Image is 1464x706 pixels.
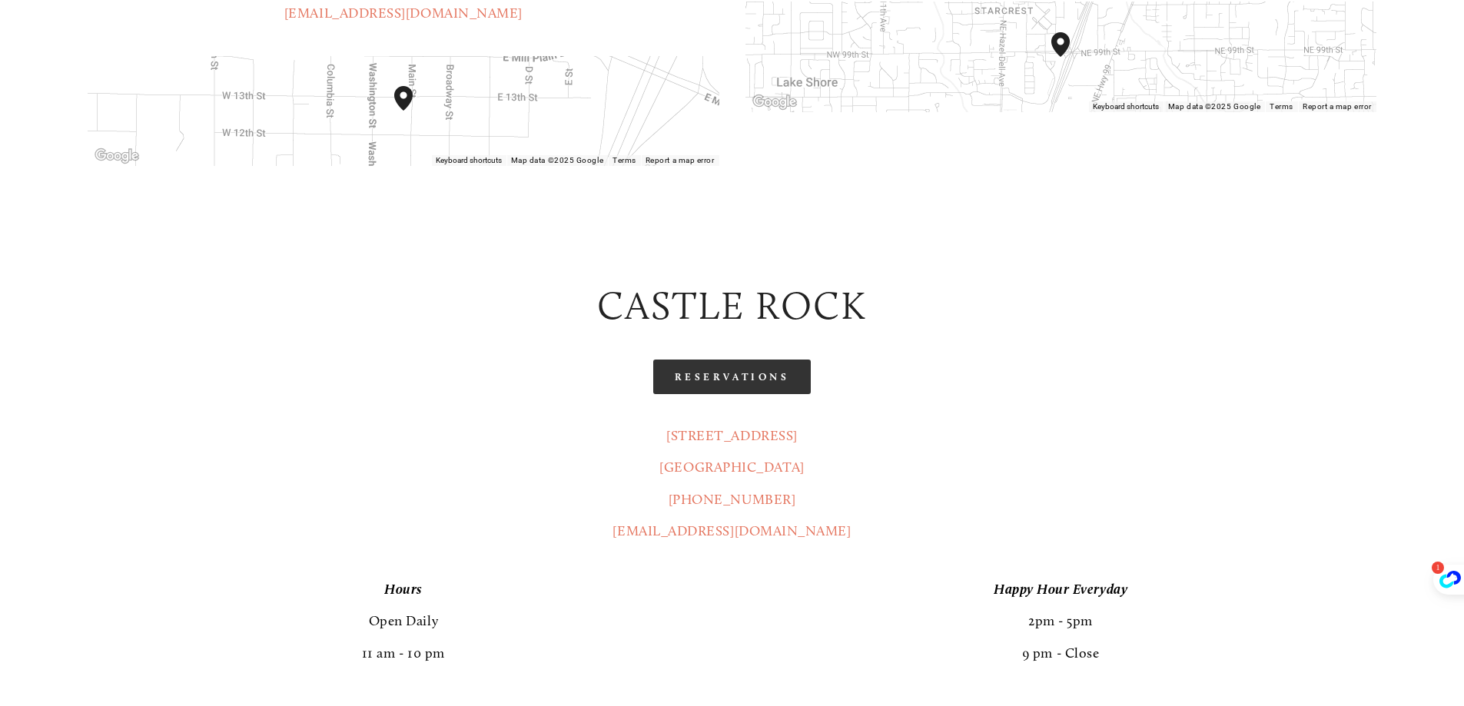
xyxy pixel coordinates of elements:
[88,279,1376,333] h2: castle rock
[612,156,636,164] a: Terms
[653,360,812,394] a: Reservations
[91,146,142,166] a: Open this area in Google Maps (opens a new window)
[994,581,1127,598] em: Happy Hour Everyday
[511,156,603,164] span: Map data ©2025 Google
[745,574,1376,669] p: 2pm - 5pm 9 pm - Close
[646,156,715,164] a: Report a map error
[384,581,423,598] em: Hours
[669,491,796,508] a: [PHONE_NUMBER]
[659,427,804,476] a: [STREET_ADDRESS][GEOGRAPHIC_DATA]
[612,522,851,539] a: [EMAIL_ADDRESS][DOMAIN_NAME]
[91,146,142,166] img: Google
[88,574,719,669] p: Open Daily 11 am - 10 pm
[436,155,502,166] button: Keyboard shortcuts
